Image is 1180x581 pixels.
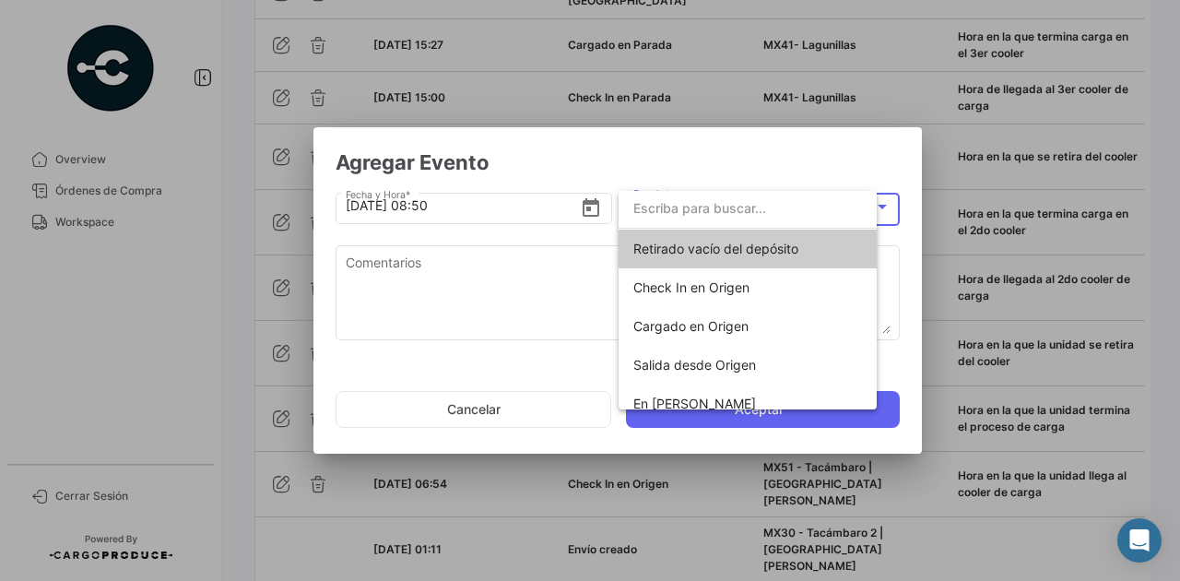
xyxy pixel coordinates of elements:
input: dropdown search [619,189,877,228]
span: En tránsito a Parada [633,396,756,411]
div: Abrir Intercom Messenger [1117,518,1162,563]
span: Salida desde Origen [633,357,756,373]
span: Check In en Origen [633,279,749,295]
span: Retirado vacío del depósito [633,241,798,256]
span: Cargado en Origen [633,318,749,334]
